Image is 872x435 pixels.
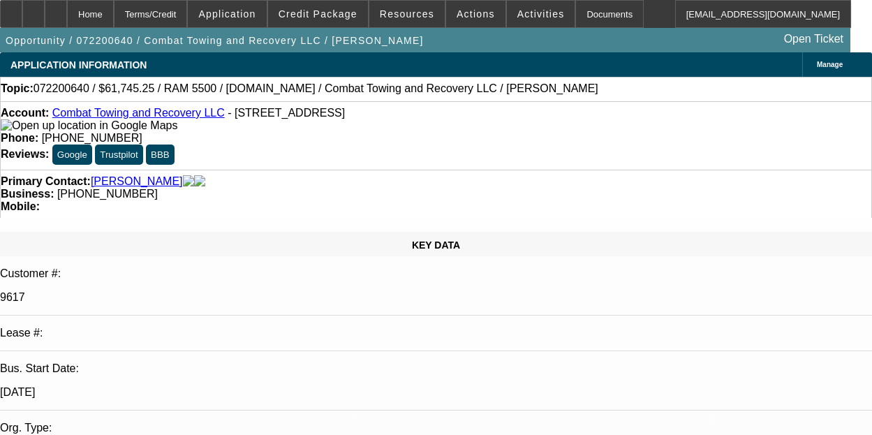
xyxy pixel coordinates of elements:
span: Credit Package [279,8,357,20]
span: Opportunity / 072200640 / Combat Towing and Recovery LLC / [PERSON_NAME] [6,35,424,46]
button: Credit Package [268,1,368,27]
button: BBB [146,145,175,165]
strong: Account: [1,107,49,119]
img: facebook-icon.png [183,175,194,188]
span: APPLICATION INFORMATION [10,59,147,71]
span: Manage [817,61,843,68]
button: Application [188,1,266,27]
img: Open up location in Google Maps [1,119,177,132]
a: Combat Towing and Recovery LLC [52,107,225,119]
span: [PHONE_NUMBER] [57,188,158,200]
span: Application [198,8,256,20]
button: Resources [369,1,445,27]
strong: Phone: [1,132,38,144]
span: Activities [517,8,565,20]
button: Activities [507,1,575,27]
strong: Topic: [1,82,34,95]
a: [PERSON_NAME] [91,175,183,188]
a: View Google Maps [1,119,177,131]
span: - [STREET_ADDRESS] [228,107,345,119]
span: KEY DATA [412,239,460,251]
span: [PHONE_NUMBER] [42,132,142,144]
strong: Primary Contact: [1,175,91,188]
span: 072200640 / $61,745.25 / RAM 5500 / [DOMAIN_NAME] / Combat Towing and Recovery LLC / [PERSON_NAME] [34,82,598,95]
button: Google [52,145,92,165]
span: Resources [380,8,434,20]
a: Open Ticket [778,27,849,51]
strong: Reviews: [1,148,49,160]
span: Actions [457,8,495,20]
img: linkedin-icon.png [194,175,205,188]
button: Trustpilot [95,145,142,165]
button: Actions [446,1,505,27]
strong: Mobile: [1,200,40,212]
strong: Business: [1,188,54,200]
